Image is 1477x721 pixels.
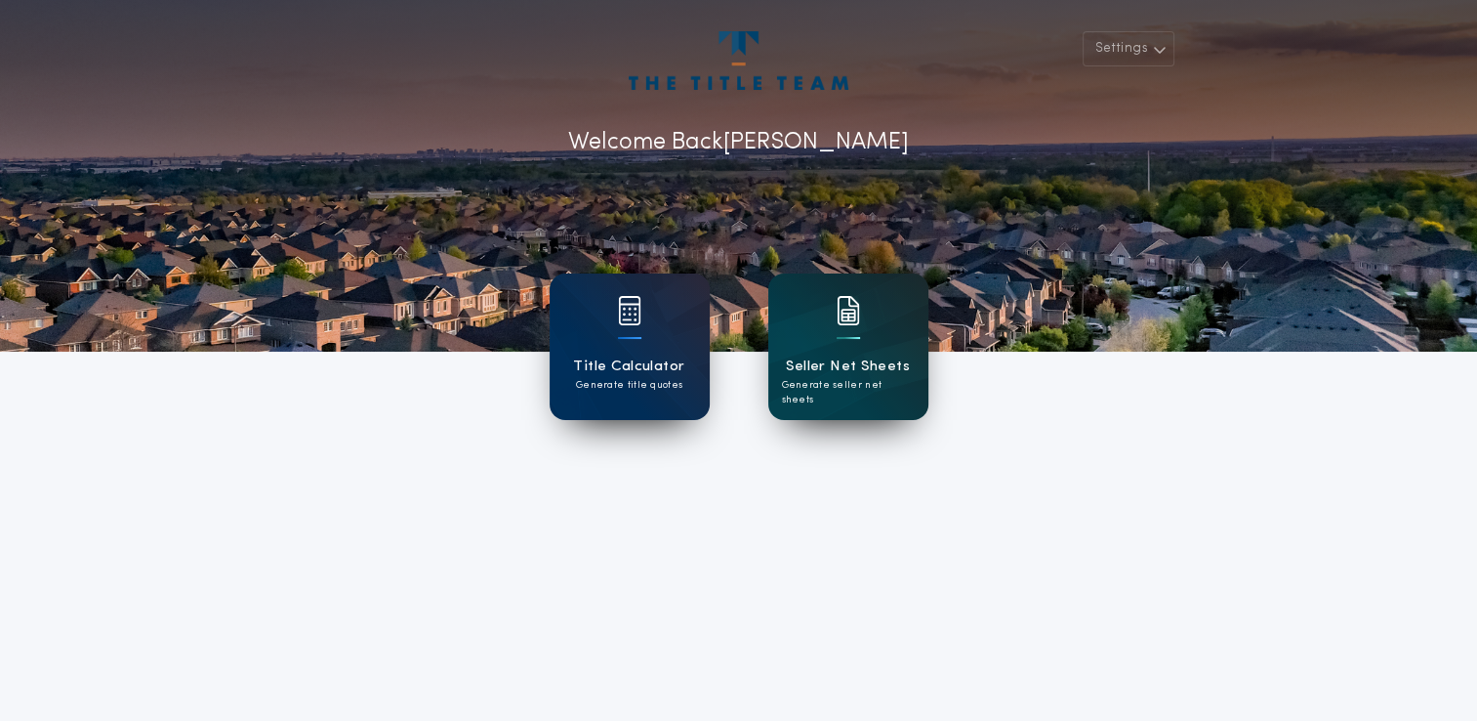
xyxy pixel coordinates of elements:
[782,378,915,407] p: Generate seller net sheets
[573,356,684,378] h1: Title Calculator
[618,296,641,325] img: card icon
[1083,31,1174,66] button: Settings
[629,31,847,90] img: account-logo
[576,378,682,393] p: Generate title quotes
[568,125,909,160] p: Welcome Back [PERSON_NAME]
[550,274,710,420] a: card iconTitle CalculatorGenerate title quotes
[786,356,910,378] h1: Seller Net Sheets
[768,274,928,420] a: card iconSeller Net SheetsGenerate seller net sheets
[837,296,860,325] img: card icon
